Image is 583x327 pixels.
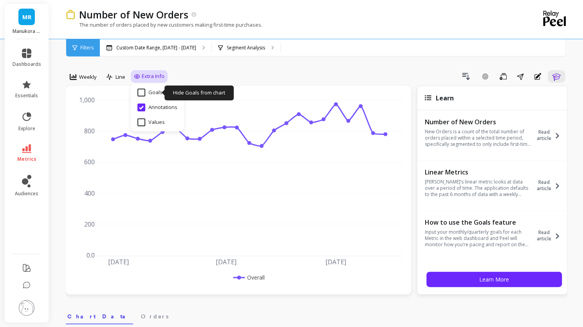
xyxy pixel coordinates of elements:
p: Number of New Orders [79,8,188,21]
img: header icon [66,10,75,20]
p: How to use the Goals feature [424,218,532,226]
p: [PERSON_NAME]’s linear metric looks at data over a period of time. The application defaults to th... [424,179,532,198]
span: Orders [141,312,168,320]
span: MR [22,13,31,22]
span: Filters [80,45,94,51]
button: Read article [534,167,565,203]
p: Linear Metrics [424,168,532,176]
img: profile picture [19,300,34,316]
span: explore [18,125,35,132]
p: Custom Date Range, [DATE] - [DATE] [116,45,196,51]
button: Read article [534,117,565,153]
p: Input your monthly/quarterly goals for each Metric in the web dashboard and Peel will monitor how... [424,229,532,248]
p: Manukora Peel report [13,28,41,35]
p: The number of orders placed by new customers making first-time purchases. [66,21,262,28]
span: audiences [15,191,38,197]
span: Extra Info [142,73,164,80]
p: Number of New Orders [424,118,532,126]
span: essentials [15,93,38,99]
span: metrics [17,156,36,162]
nav: Tabs [66,306,567,324]
span: dashboards [13,61,41,67]
span: Weekly [79,73,97,81]
span: Learn More [479,276,509,283]
span: Read article [534,229,554,242]
span: Chart Data [67,312,132,320]
span: Read article [534,179,554,192]
button: Learn More [426,272,562,287]
p: Segment Analysis [227,45,265,51]
span: Learn [435,94,453,102]
button: Read article [534,218,565,254]
p: New Orders is a count of the total number of orders placed within a selected time period, specifi... [424,129,532,147]
span: Read article [534,129,554,142]
span: Line [116,73,125,81]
